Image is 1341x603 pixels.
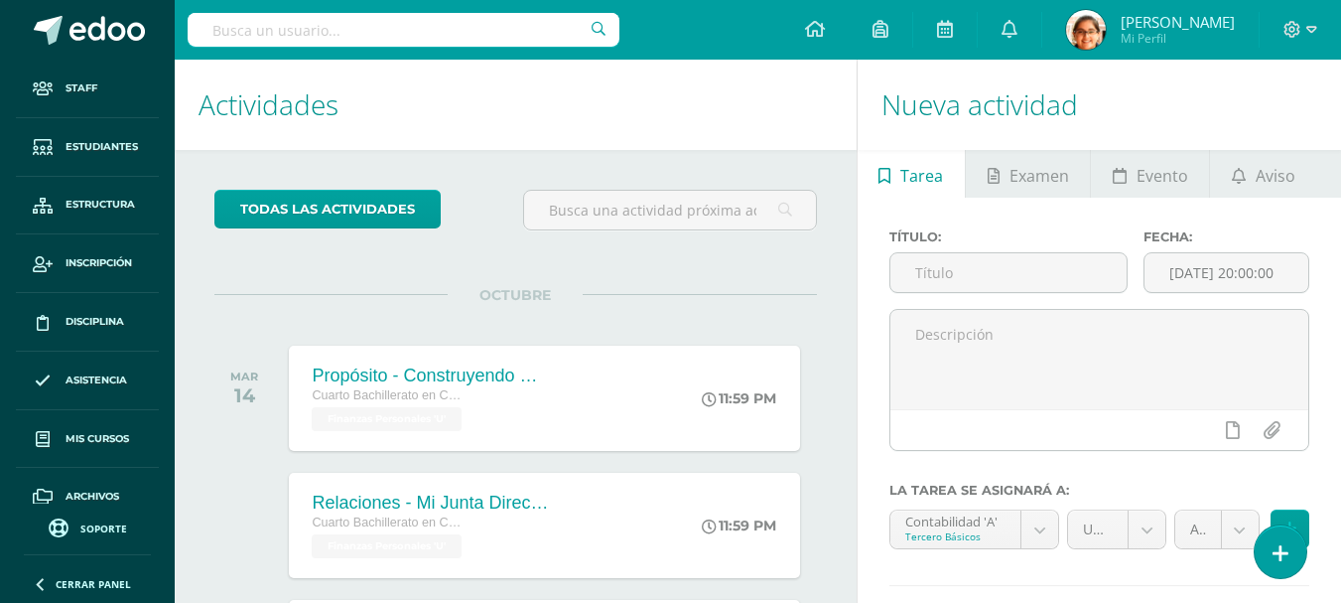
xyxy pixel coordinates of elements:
[66,197,135,213] span: Estructura
[1210,150,1316,198] a: Aviso
[16,352,159,410] a: Asistencia
[66,255,132,271] span: Inscripción
[188,13,619,47] input: Busca un usuario...
[66,431,129,447] span: Mis cursos
[16,293,159,352] a: Disciplina
[16,118,159,177] a: Estudiantes
[16,410,159,469] a: Mis cursos
[312,388,461,402] span: Cuarto Bachillerato en CCLL en Computacion
[16,234,159,293] a: Inscripción
[66,314,124,330] span: Disciplina
[1121,12,1235,32] span: [PERSON_NAME]
[312,493,550,514] div: Relaciones - Mi Junta Directiva Personal
[1009,152,1069,200] span: Examen
[16,60,159,118] a: Staff
[524,191,815,229] input: Busca una actividad próxima aquí...
[702,517,776,534] div: 11:59 PM
[1175,511,1259,548] a: Actitudes (10.0%)
[448,286,583,304] span: OCTUBRE
[66,80,97,96] span: Staff
[66,489,119,505] span: Archivos
[312,516,461,529] span: Cuarto Bachillerato en CCLL en Computacion
[312,407,462,431] span: Finanzas Personales 'U'
[900,152,943,200] span: Tarea
[889,483,1309,498] label: La tarea se asignará a:
[702,389,776,407] div: 11:59 PM
[230,383,258,407] div: 14
[889,229,1128,244] label: Título:
[66,373,127,388] span: Asistencia
[80,522,127,535] span: Soporte
[881,60,1317,150] h1: Nueva actividad
[1144,253,1308,292] input: Fecha de entrega
[312,366,550,386] div: Propósito - Construyendo Mi Legado
[905,511,1006,529] div: Contabilidad 'A'
[1190,511,1206,548] span: Actitudes (10.0%)
[1083,511,1113,548] span: Unidad 4
[199,60,833,150] h1: Actividades
[890,253,1127,292] input: Título
[1068,511,1165,548] a: Unidad 4
[1256,152,1295,200] span: Aviso
[56,577,131,591] span: Cerrar panel
[312,534,462,558] span: Finanzas Personales 'U'
[1143,229,1309,244] label: Fecha:
[230,370,258,383] div: MAR
[214,190,441,228] a: todas las Actividades
[16,177,159,235] a: Estructura
[905,529,1006,543] div: Tercero Básicos
[966,150,1090,198] a: Examen
[1137,152,1188,200] span: Evento
[1091,150,1209,198] a: Evento
[890,511,1059,548] a: Contabilidad 'A'Tercero Básicos
[16,468,159,527] a: Archivos
[858,150,965,198] a: Tarea
[1066,10,1106,50] img: 83dcd1ae463a5068b4a108754592b4a9.png
[1121,30,1235,47] span: Mi Perfil
[24,514,151,540] a: Soporte
[66,139,138,155] span: Estudiantes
